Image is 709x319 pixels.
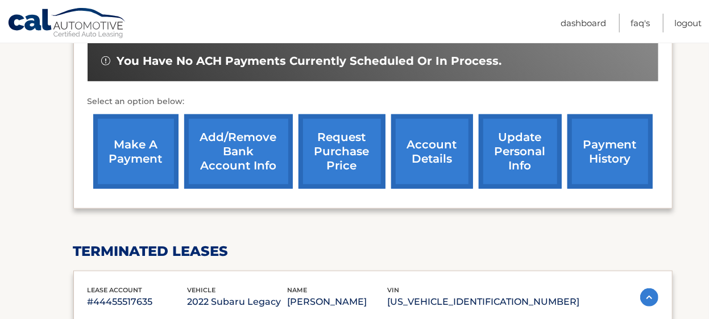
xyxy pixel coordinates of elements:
[288,286,308,294] span: name
[640,288,658,306] img: accordion-active.svg
[7,7,127,40] a: Cal Automotive
[288,294,388,310] p: [PERSON_NAME]
[188,294,288,310] p: 2022 Subaru Legacy
[117,54,502,68] span: You have no ACH payments currently scheduled or in process.
[101,56,110,65] img: alert-white.svg
[88,286,143,294] span: lease account
[388,294,580,310] p: [US_VEHICLE_IDENTIFICATION_NUMBER]
[391,114,473,189] a: account details
[93,114,179,189] a: make a payment
[298,114,385,189] a: request purchase price
[567,114,653,189] a: payment history
[479,114,562,189] a: update personal info
[88,294,188,310] p: #44455517635
[184,114,293,189] a: Add/Remove bank account info
[388,286,400,294] span: vin
[188,286,216,294] span: vehicle
[88,95,658,109] p: Select an option below:
[561,14,606,32] a: Dashboard
[631,14,650,32] a: FAQ's
[674,14,702,32] a: Logout
[73,243,673,260] h2: terminated leases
